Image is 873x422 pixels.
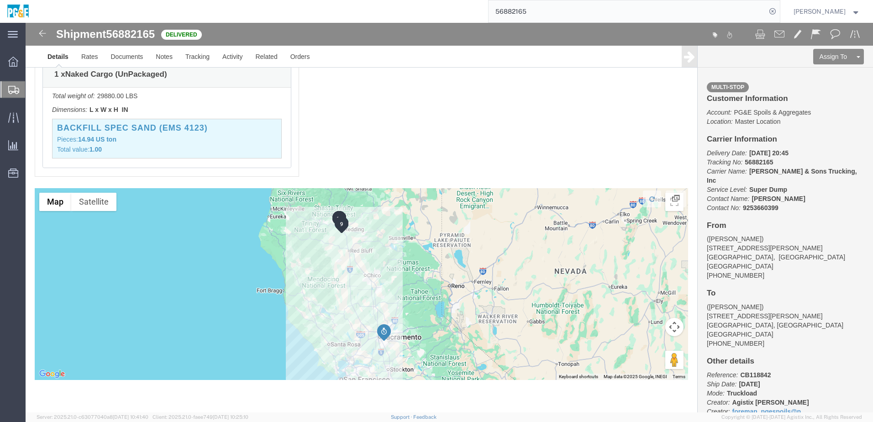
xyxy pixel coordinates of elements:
span: [DATE] 10:25:10 [213,414,248,420]
a: Feedback [413,414,436,420]
input: Search for shipment number, reference number [489,0,766,22]
span: Evelyn Angel [794,6,846,16]
span: Client: 2025.21.0-faee749 [153,414,248,420]
span: Copyright © [DATE]-[DATE] Agistix Inc., All Rights Reserved [721,413,862,421]
a: Support [391,414,414,420]
span: [DATE] 10:41:40 [113,414,148,420]
img: logo [6,5,30,18]
span: Server: 2025.21.0-c63077040a8 [37,414,148,420]
iframe: FS Legacy Container [26,23,873,412]
button: [PERSON_NAME] [793,6,861,17]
